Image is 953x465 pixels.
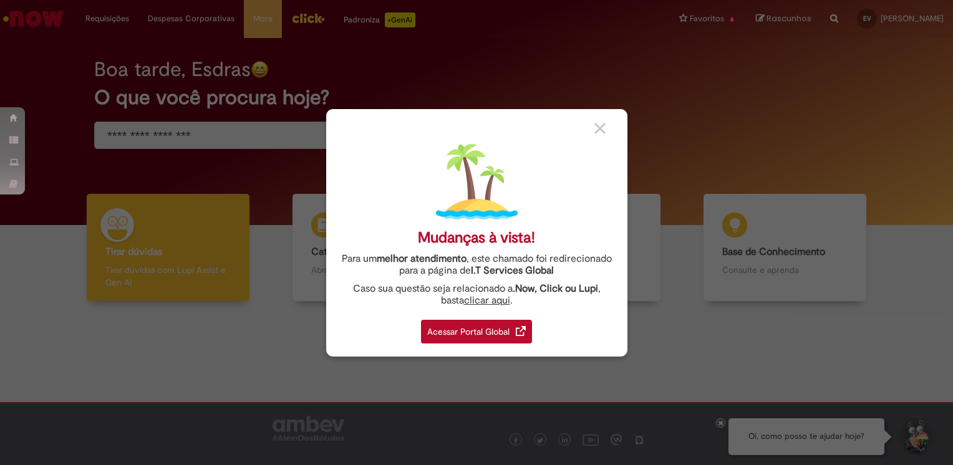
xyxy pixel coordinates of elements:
[421,313,532,343] a: Acessar Portal Global
[594,123,606,134] img: close_button_grey.png
[418,229,535,247] div: Mudanças à vista!
[513,282,598,295] strong: .Now, Click ou Lupi
[377,252,467,265] strong: melhor atendimento
[436,141,518,223] img: island.png
[421,320,532,343] div: Acessar Portal Global
[336,253,618,277] div: Para um , este chamado foi redirecionado para a página de
[516,326,526,336] img: redirect_link.png
[464,287,510,307] a: clicar aqui
[336,283,618,307] div: Caso sua questão seja relacionado a , basta .
[471,257,554,277] a: I.T Services Global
